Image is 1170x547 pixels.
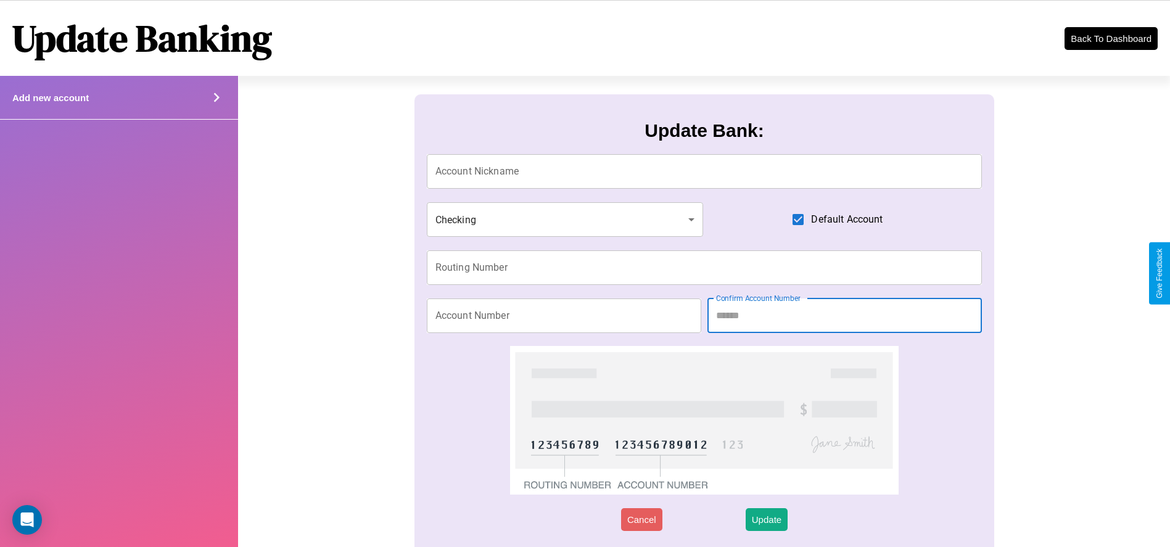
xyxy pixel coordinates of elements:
[12,93,89,103] h4: Add new account
[645,120,764,141] h3: Update Bank:
[12,505,42,535] div: Open Intercom Messenger
[1155,249,1164,298] div: Give Feedback
[811,212,883,227] span: Default Account
[746,508,788,531] button: Update
[12,13,272,64] h1: Update Banking
[621,508,662,531] button: Cancel
[427,202,703,237] div: Checking
[716,293,801,303] label: Confirm Account Number
[1065,27,1158,50] button: Back To Dashboard
[510,346,899,495] img: check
